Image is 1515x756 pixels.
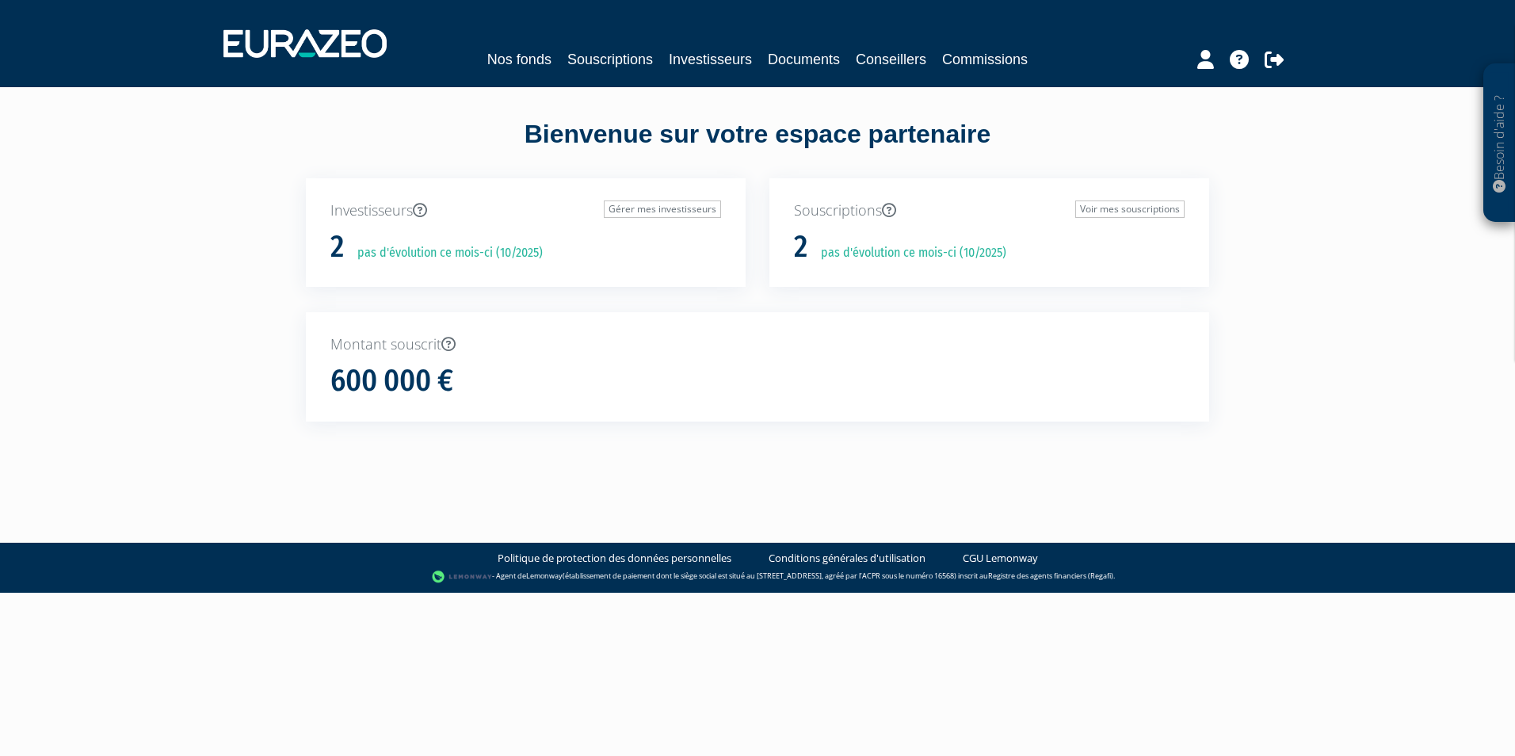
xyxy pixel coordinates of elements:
div: Bienvenue sur votre espace partenaire [294,116,1221,178]
a: Voir mes souscriptions [1075,200,1185,218]
a: Gérer mes investisseurs [604,200,721,218]
img: 1732889491-logotype_eurazeo_blanc_rvb.png [223,29,387,58]
a: Conseillers [856,48,926,71]
h1: 600 000 € [330,365,453,398]
a: Politique de protection des données personnelles [498,551,731,566]
a: Commissions [942,48,1028,71]
p: Besoin d'aide ? [1490,72,1509,215]
p: Montant souscrit [330,334,1185,355]
div: - Agent de (établissement de paiement dont le siège social est situé au [STREET_ADDRESS], agréé p... [16,569,1499,585]
a: Lemonway [526,571,563,581]
a: Investisseurs [669,48,752,71]
a: Souscriptions [567,48,653,71]
a: Documents [768,48,840,71]
h1: 2 [330,231,344,264]
p: pas d'évolution ce mois-ci (10/2025) [346,244,543,262]
p: pas d'évolution ce mois-ci (10/2025) [810,244,1006,262]
p: Souscriptions [794,200,1185,221]
p: Investisseurs [330,200,721,221]
h1: 2 [794,231,807,264]
a: Registre des agents financiers (Regafi) [988,571,1113,581]
a: Conditions générales d'utilisation [769,551,925,566]
a: Nos fonds [487,48,551,71]
a: CGU Lemonway [963,551,1038,566]
img: logo-lemonway.png [432,569,493,585]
